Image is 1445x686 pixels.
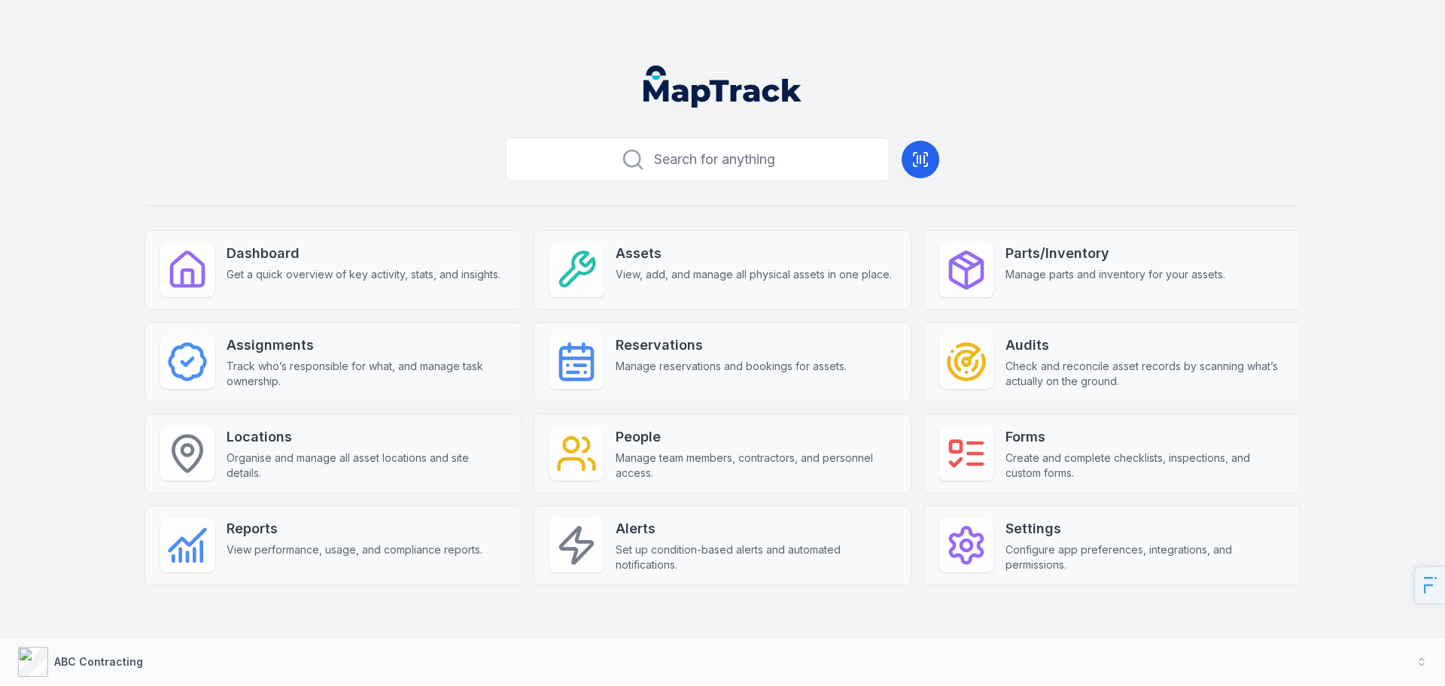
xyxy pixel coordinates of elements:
[227,426,506,448] strong: Locations
[54,655,143,668] strong: ABC Contracting
[227,451,506,481] span: Organise and manage all asset locations and site details.
[506,138,890,181] button: Search for anything
[227,542,482,557] span: View performance, usage, and compliance reports.
[227,518,482,539] strong: Reports
[616,335,847,356] strong: Reservations
[534,414,911,493] a: PeopleManage team members, contractors, and personnel access.
[1005,426,1285,448] strong: Forms
[1005,243,1225,264] strong: Parts/Inventory
[616,451,895,481] span: Manage team members, contractors, and personnel access.
[616,518,895,539] strong: Alerts
[923,414,1300,493] a: FormsCreate and complete checklists, inspections, and custom forms.
[616,243,892,264] strong: Assets
[227,359,506,389] span: Track who’s responsible for what, and manage task ownership.
[923,322,1300,402] a: AuditsCheck and reconcile asset records by scanning what’s actually on the ground.
[144,505,522,585] a: ReportsView performance, usage, and compliance reports.
[1005,542,1285,572] span: Configure app preferences, integrations, and permissions.
[534,322,911,402] a: ReservationsManage reservations and bookings for assets.
[654,149,775,170] span: Search for anything
[227,267,500,282] span: Get a quick overview of key activity, stats, and insights.
[616,542,895,572] span: Set up condition-based alerts and automated notifications.
[227,335,506,356] strong: Assignments
[144,414,522,493] a: LocationsOrganise and manage all asset locations and site details.
[923,505,1300,585] a: SettingsConfigure app preferences, integrations, and permissions.
[616,426,895,448] strong: People
[534,230,911,310] a: AssetsView, add, and manage all physical assets in one place.
[1005,335,1285,356] strong: Audits
[534,505,911,585] a: AlertsSet up condition-based alerts and automated notifications.
[1005,359,1285,389] span: Check and reconcile asset records by scanning what’s actually on the ground.
[1005,451,1285,481] span: Create and complete checklists, inspections, and custom forms.
[227,243,500,264] strong: Dashboard
[1005,267,1225,282] span: Manage parts and inventory for your assets.
[1005,518,1285,539] strong: Settings
[144,230,522,310] a: DashboardGet a quick overview of key activity, stats, and insights.
[616,359,847,374] span: Manage reservations and bookings for assets.
[923,230,1300,310] a: Parts/InventoryManage parts and inventory for your assets.
[144,322,522,402] a: AssignmentsTrack who’s responsible for what, and manage task ownership.
[619,65,826,108] nav: Global
[616,267,892,282] span: View, add, and manage all physical assets in one place.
